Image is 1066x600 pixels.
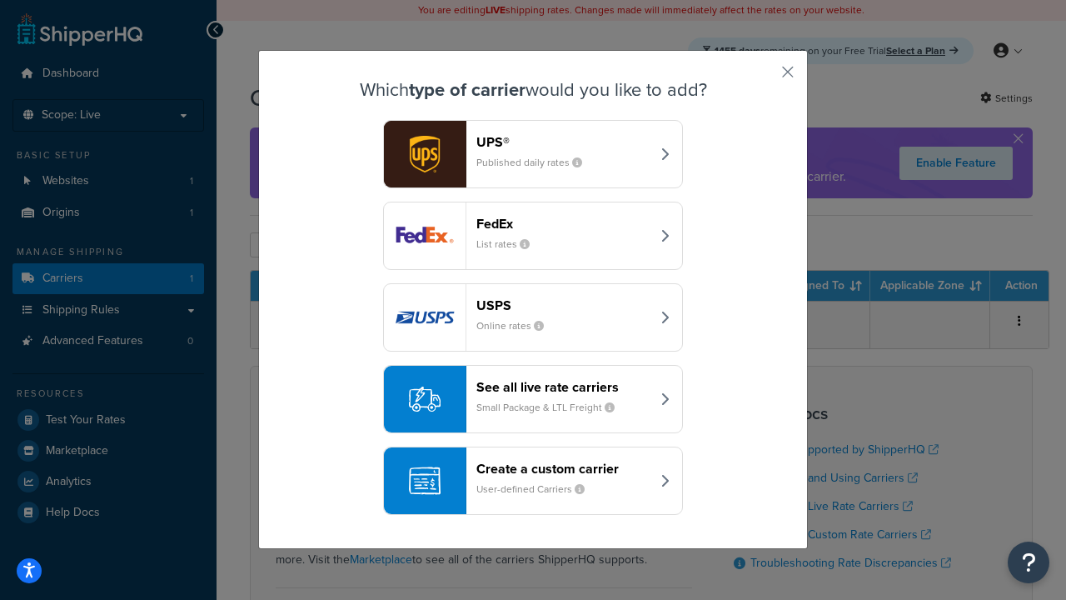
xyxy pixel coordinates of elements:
img: icon-carrier-liverate-becf4550.svg [409,383,441,415]
button: usps logoUSPSOnline rates [383,283,683,352]
small: Small Package & LTL Freight [476,400,628,415]
header: Create a custom carrier [476,461,650,477]
header: FedEx [476,216,650,232]
header: USPS [476,297,650,313]
small: User-defined Carriers [476,482,598,497]
img: ups logo [384,121,466,187]
img: usps logo [384,284,466,351]
button: Create a custom carrierUser-defined Carriers [383,447,683,515]
img: icon-carrier-custom-c93b8a24.svg [409,465,441,497]
h3: Which would you like to add? [301,80,765,100]
button: Open Resource Center [1008,542,1049,583]
button: ups logoUPS®Published daily rates [383,120,683,188]
button: fedEx logoFedExList rates [383,202,683,270]
button: See all live rate carriersSmall Package & LTL Freight [383,365,683,433]
small: Published daily rates [476,155,595,170]
img: fedEx logo [384,202,466,269]
small: List rates [476,237,543,252]
strong: type of carrier [409,76,526,103]
header: See all live rate carriers [476,379,650,395]
header: UPS® [476,134,650,150]
small: Online rates [476,318,557,333]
